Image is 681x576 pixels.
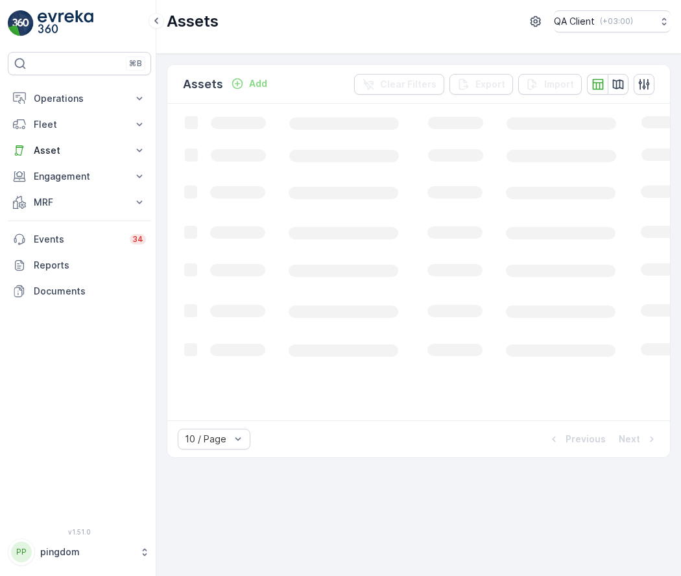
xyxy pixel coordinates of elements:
[34,170,125,183] p: Engagement
[8,112,151,138] button: Fleet
[475,78,505,91] p: Export
[34,285,146,298] p: Documents
[354,74,444,95] button: Clear Filters
[34,233,122,246] p: Events
[554,10,671,32] button: QA Client(+03:00)
[617,431,660,447] button: Next
[8,538,151,566] button: PPpingdom
[8,226,151,252] a: Events34
[129,58,142,69] p: ⌘B
[38,10,93,36] img: logo_light-DOdMpM7g.png
[226,76,272,91] button: Add
[8,163,151,189] button: Engagement
[34,118,125,131] p: Fleet
[132,234,143,245] p: 34
[8,189,151,215] button: MRF
[619,433,640,446] p: Next
[11,542,32,562] div: PP
[554,15,595,28] p: QA Client
[34,144,125,157] p: Asset
[249,77,267,90] p: Add
[8,10,34,36] img: logo
[8,138,151,163] button: Asset
[34,196,125,209] p: MRF
[546,431,607,447] button: Previous
[566,433,606,446] p: Previous
[8,252,151,278] a: Reports
[544,78,574,91] p: Import
[8,86,151,112] button: Operations
[380,78,436,91] p: Clear Filters
[600,16,633,27] p: ( +03:00 )
[34,92,125,105] p: Operations
[34,259,146,272] p: Reports
[183,75,223,93] p: Assets
[8,528,151,536] span: v 1.51.0
[8,278,151,304] a: Documents
[449,74,513,95] button: Export
[40,546,133,558] p: pingdom
[167,11,219,32] p: Assets
[518,74,582,95] button: Import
